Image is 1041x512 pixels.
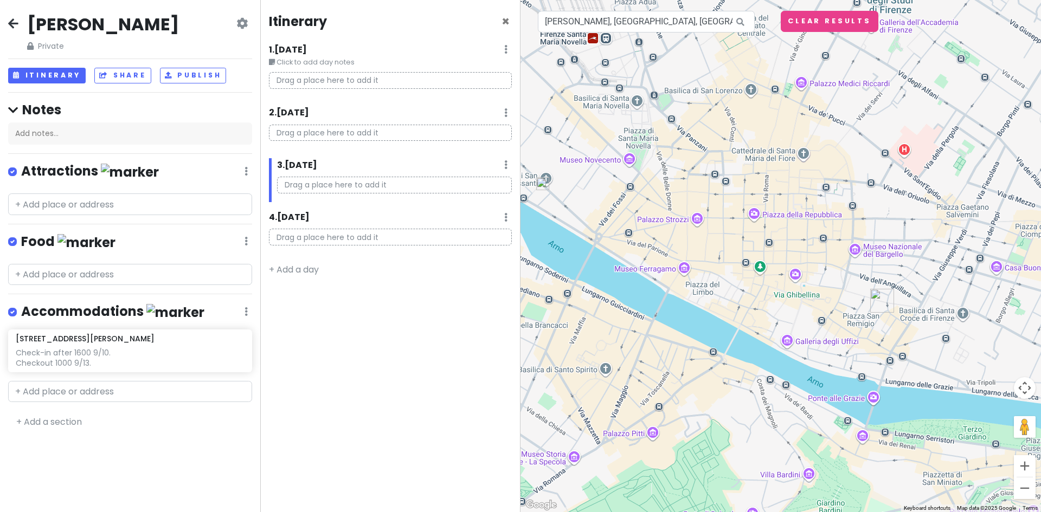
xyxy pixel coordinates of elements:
input: Search a place [538,11,755,33]
span: Map data ©2025 Google [957,505,1016,511]
h6: 3 . [DATE] [277,160,317,171]
button: Zoom in [1014,455,1036,477]
img: Google [523,498,559,512]
p: Drag a place here to add it [269,72,512,89]
h6: 1 . [DATE] [269,44,307,56]
img: marker [57,234,115,251]
button: Drag Pegman onto the map to open Street View [1014,416,1036,438]
a: Open this area in Google Maps (opens a new window) [523,498,559,512]
small: Click to add day notes [269,57,512,68]
button: Map camera controls [1014,377,1036,399]
a: + Add a section [16,416,82,428]
img: marker [146,304,204,321]
input: + Add place or address [8,381,252,403]
div: Add notes... [8,122,252,145]
div: Check-in after 1600 9/10. Checkout 1000 9/13. [16,348,244,367]
p: Drag a place here to add it [269,229,512,245]
h4: Notes [8,101,252,118]
button: Close [502,15,510,28]
div: Via dei Rustici, 7 [866,284,898,317]
button: Share [94,68,151,83]
span: Private [27,40,179,52]
button: Itinerary [8,68,86,83]
h6: 4 . [DATE] [269,212,310,223]
h6: [STREET_ADDRESS][PERSON_NAME] [16,334,155,344]
h4: Food [21,233,115,251]
h4: Itinerary [269,13,327,30]
h6: 2 . [DATE] [269,107,309,119]
button: Clear Results [781,11,878,32]
button: Zoom out [1014,477,1036,499]
button: Keyboard shortcuts [904,504,950,512]
img: marker [101,164,159,180]
p: Drag a place here to add it [269,125,512,141]
h4: Attractions [21,163,159,180]
a: Terms [1023,505,1038,511]
h4: Accommodations [21,303,204,321]
input: + Add place or address [8,193,252,215]
button: Publish [160,68,227,83]
input: + Add place or address [8,264,252,286]
p: Drag a place here to add it [277,177,512,193]
span: Close itinerary [502,12,510,30]
a: + Add a day [269,263,319,276]
h2: [PERSON_NAME] [27,13,179,36]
